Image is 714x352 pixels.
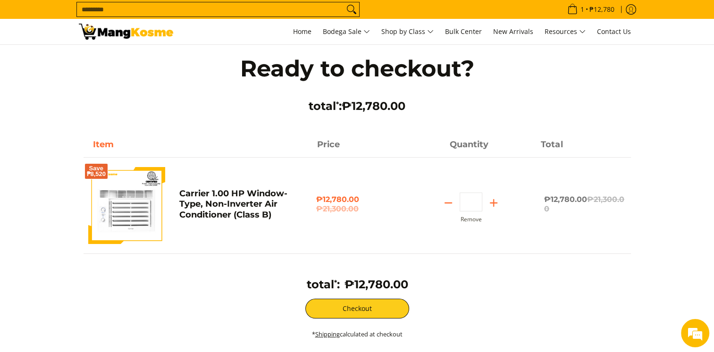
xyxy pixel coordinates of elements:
h3: total : [307,277,340,292]
a: New Arrivals [488,19,538,44]
h1: Ready to checkout? [220,54,494,83]
del: ₱21,300.00 [544,195,624,213]
span: Home [293,27,311,36]
span: Bulk Center [445,27,482,36]
button: Checkout [305,299,409,318]
span: Save ₱8,520 [87,166,106,177]
a: Contact Us [592,19,636,44]
span: Bodega Sale [323,26,370,38]
span: ₱12,780.00 [344,277,408,291]
span: ₱12,780.00 [342,99,405,113]
button: Subtract [437,195,460,210]
a: Shipping [315,330,340,338]
span: ₱12,780 [588,6,616,13]
span: Contact Us [597,27,631,36]
span: 1 [579,6,586,13]
span: ₱12,780.00 [544,195,624,213]
span: Shop by Class [381,26,434,38]
del: ₱21,300.00 [316,204,398,214]
nav: Main Menu [183,19,636,44]
span: Resources [545,26,586,38]
a: Bulk Center [440,19,487,44]
a: Resources [540,19,590,44]
h3: total : [220,99,494,113]
a: Carrier 1.00 HP Window-Type, Non-Inverter Air Conditioner (Class B) [179,188,287,220]
a: Home [288,19,316,44]
img: Default Title Carrier 1.00 HP Window-Type, Non-Inverter Air Conditioner (Class B) [88,167,165,244]
a: Bodega Sale [318,19,375,44]
span: ₱12,780.00 [316,195,398,214]
span: New Arrivals [493,27,533,36]
button: Remove [461,216,482,223]
img: Your Shopping Cart | Mang Kosme [79,24,173,40]
small: * calculated at checkout [312,330,403,338]
a: Shop by Class [377,19,438,44]
span: • [564,4,617,15]
button: Add [482,195,505,210]
button: Search [344,2,359,17]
